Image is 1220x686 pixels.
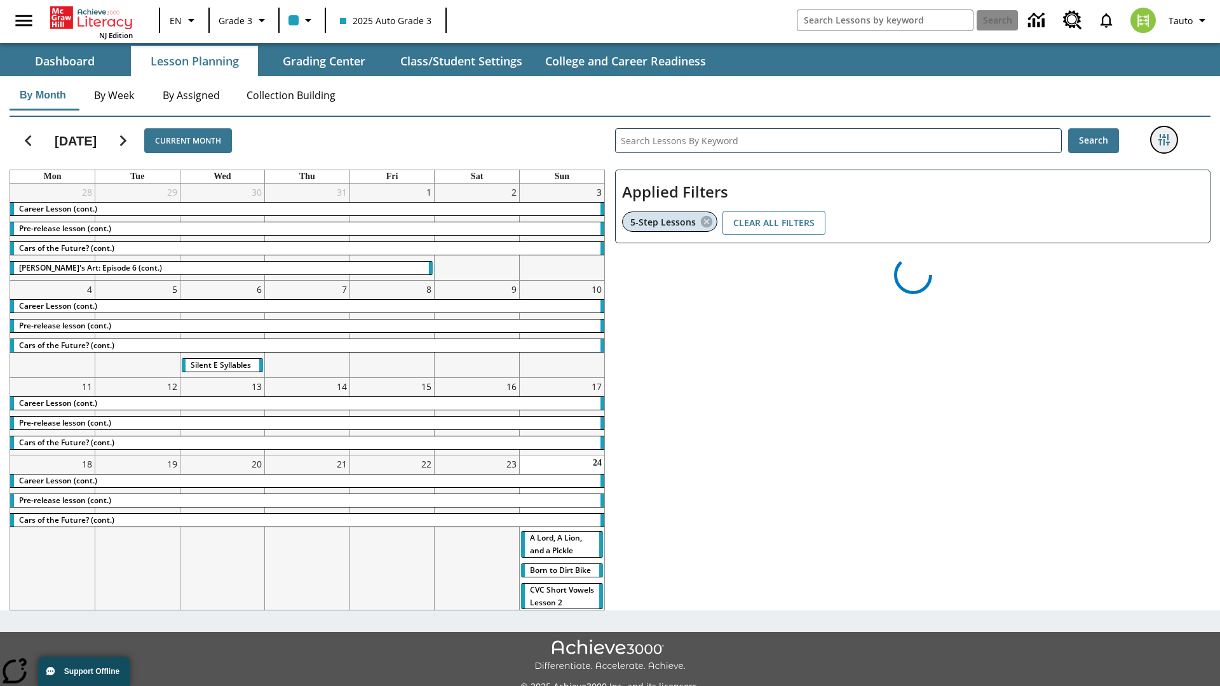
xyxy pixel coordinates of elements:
[19,417,111,428] span: Pre-release lesson (cont.)
[131,46,258,76] button: Lesson Planning
[19,475,97,486] span: Career Lesson (cont.)
[10,203,604,215] div: Career Lesson (cont.)
[19,340,114,351] span: Cars of the Future? (cont.)
[339,281,349,298] a: August 7, 2025
[1020,3,1055,38] a: Data Center
[213,9,274,32] button: Grade: Grade 3, Select a grade
[191,360,251,370] span: Silent E Syllables
[521,532,603,557] div: A Lord, A Lion, and a Pickle
[419,378,434,395] a: August 15, 2025
[249,184,264,201] a: July 30, 2025
[12,124,44,157] button: Previous
[19,320,111,331] span: Pre-release lesson (cont.)
[95,281,180,378] td: August 5, 2025
[10,300,604,313] div: Career Lesson (cont.)
[615,170,1210,243] div: Applied Filters
[1163,9,1215,32] button: Profile/Settings
[340,14,431,27] span: 2025 Auto Grade 3
[19,262,162,273] span: Violet's Art: Episode 6 (cont.)
[152,80,230,111] button: By Assigned
[519,184,604,281] td: August 3, 2025
[10,242,604,255] div: Cars of the Future? (cont.)
[521,564,603,577] div: Born to Dirt Bike
[297,170,318,183] a: Thursday
[219,14,252,27] span: Grade 3
[616,129,1061,152] input: Search Lessons By Keyword
[55,133,97,149] h2: [DATE]
[530,532,582,556] span: A Lord, A Lion, and a Pickle
[10,319,604,332] div: Pre-release lesson (cont.)
[334,184,349,201] a: July 31, 2025
[19,300,97,311] span: Career Lesson (cont.)
[504,378,519,395] a: August 16, 2025
[79,378,95,395] a: August 11, 2025
[95,377,180,455] td: August 12, 2025
[10,436,604,449] div: Cars of the Future? (cont.)
[265,377,350,455] td: August 14, 2025
[19,203,97,214] span: Career Lesson (cont.)
[1,46,128,76] button: Dashboard
[10,474,604,487] div: Career Lesson (cont.)
[211,170,233,183] a: Wednesday
[10,262,433,274] div: Violet's Art: Episode 6 (cont.)
[1068,128,1119,153] button: Search
[622,177,1203,208] h2: Applied Filters
[435,184,520,281] td: August 2, 2025
[334,455,349,473] a: August 21, 2025
[384,170,401,183] a: Friday
[83,80,146,111] button: By Week
[41,170,64,183] a: Monday
[79,455,95,473] a: August 18, 2025
[99,30,133,40] span: NJ Edition
[95,184,180,281] td: July 29, 2025
[236,80,346,111] button: Collection Building
[128,170,147,183] a: Tuesday
[424,281,434,298] a: August 8, 2025
[170,281,180,298] a: August 5, 2025
[144,128,232,153] button: Current Month
[630,216,696,228] span: 5-Step Lessons
[797,10,973,30] input: search field
[165,455,180,473] a: August 19, 2025
[530,584,594,608] span: CVC Short Vowels Lesson 2
[589,378,604,395] a: August 17, 2025
[334,378,349,395] a: August 14, 2025
[10,377,95,455] td: August 11, 2025
[589,281,604,298] a: August 10, 2025
[249,378,264,395] a: August 13, 2025
[19,514,114,525] span: Cars of the Future? (cont.)
[85,281,95,298] a: August 4, 2025
[180,281,265,378] td: August 6, 2025
[10,339,604,352] div: Cars of the Future? (cont.)
[19,223,111,234] span: Pre-release lesson (cont.)
[79,184,95,201] a: July 28, 2025
[180,377,265,455] td: August 13, 2025
[261,46,388,76] button: Grading Center
[10,417,604,429] div: Pre-release lesson (cont.)
[534,640,686,672] img: Achieve3000 Differentiate Accelerate Achieve
[435,377,520,455] td: August 16, 2025
[419,455,434,473] a: August 22, 2025
[5,2,43,39] button: Open side menu
[424,184,434,201] a: August 1, 2025
[19,398,97,408] span: Career Lesson (cont.)
[180,184,265,281] td: July 30, 2025
[509,281,519,298] a: August 9, 2025
[164,9,205,32] button: Language: EN, Select a language
[521,584,603,609] div: CVC Short Vowels Lesson 2
[594,184,604,201] a: August 3, 2025
[435,281,520,378] td: August 9, 2025
[468,170,485,183] a: Saturday
[265,184,350,281] td: July 31, 2025
[10,222,604,235] div: Pre-release lesson (cont.)
[10,80,76,111] button: By Month
[10,397,604,410] div: Career Lesson (cont.)
[349,281,435,378] td: August 8, 2025
[19,495,111,506] span: Pre-release lesson (cont.)
[19,437,114,448] span: Cars of the Future? (cont.)
[254,281,264,298] a: August 6, 2025
[50,4,133,40] div: Home
[10,281,95,378] td: August 4, 2025
[165,378,180,395] a: August 12, 2025
[10,514,604,527] div: Cars of the Future? (cont.)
